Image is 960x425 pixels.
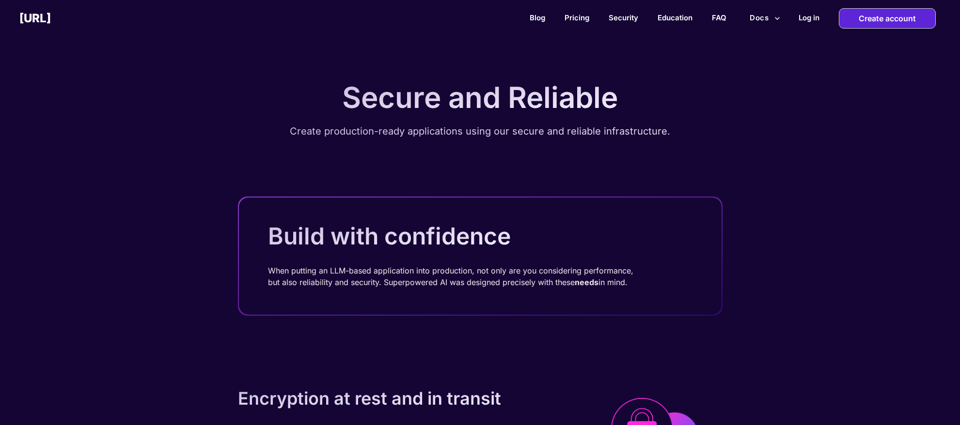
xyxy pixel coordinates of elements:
[268,222,511,250] p: Build with confidence
[530,13,545,22] a: Blog
[268,265,692,288] p: When putting an LLM-based application into production, not only are you considering performance, ...
[238,388,572,409] p: Encryption at rest and in transit
[565,13,589,22] a: Pricing
[575,277,598,287] b: needs
[658,13,692,22] a: Education
[859,9,916,28] p: Create account
[712,13,726,22] a: FAQ
[799,13,819,22] h2: Log in
[609,13,638,22] a: Security
[19,11,51,25] h2: [URL]
[290,124,670,138] p: Create production-ready applications using our secure and reliable infrastructure.
[746,9,784,27] button: more
[342,80,618,115] p: Secure and Reliable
